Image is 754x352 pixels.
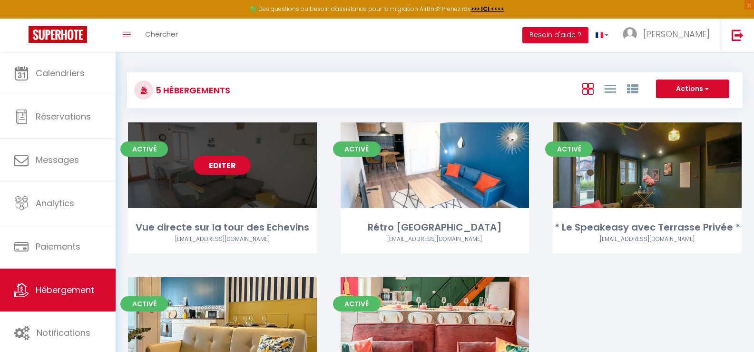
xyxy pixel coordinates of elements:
a: Vue en Liste [605,80,616,96]
span: Activé [545,141,593,157]
span: Activé [120,296,168,312]
div: Airbnb [553,235,742,244]
span: Activé [333,296,381,312]
a: Vue par Groupe [627,80,638,96]
div: Airbnb [341,235,529,244]
img: logout [732,29,744,41]
a: Vue en Box [582,80,594,96]
div: * Le Speakeasy avec Terrasse Privée * [553,220,742,235]
div: Rétro [GEOGRAPHIC_DATA] [341,220,529,235]
span: [PERSON_NAME] [643,28,710,40]
div: Airbnb [128,235,317,244]
span: Paiements [36,241,80,252]
a: Editer [194,156,251,175]
span: Activé [120,141,168,157]
span: Analytics [36,197,74,209]
h3: 5 Hébergements [153,80,230,101]
img: ... [623,27,637,41]
span: Hébergement [36,284,94,296]
button: Actions [656,80,729,99]
a: Chercher [138,19,185,52]
div: Vue directe sur la tour des Echevins [128,220,317,235]
button: Besoin d'aide ? [522,27,588,43]
span: Réservations [36,111,91,122]
span: Calendriers [36,67,85,79]
a: ... [PERSON_NAME] [616,19,722,52]
span: Chercher [145,29,178,39]
a: >>> ICI <<<< [471,5,504,13]
span: Messages [36,154,79,166]
img: Super Booking [29,26,87,43]
span: Notifications [37,327,90,339]
span: Activé [333,141,381,157]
